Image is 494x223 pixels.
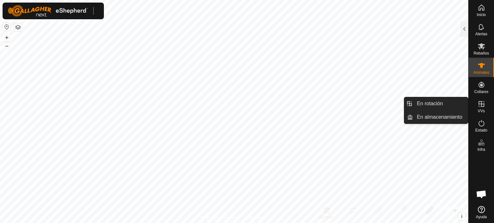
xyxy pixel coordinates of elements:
[473,51,489,56] font: Rebaños
[3,23,11,31] button: Restablecer Mapa
[475,32,487,36] font: Alertas
[404,111,468,124] li: En almacenamiento
[475,128,487,133] font: Estado
[461,214,462,219] font: i
[477,147,485,152] font: Infra
[477,13,486,17] font: Inicio
[14,23,22,31] button: Capas del Mapa
[469,203,494,221] a: Ayuda
[417,101,443,106] font: En rotación
[458,213,465,220] button: i
[5,34,9,41] font: +
[478,109,485,113] font: VVs
[417,114,462,120] font: En almacenamiento
[413,111,468,124] a: En almacenamiento
[201,215,238,220] a: Política de Privacidad
[473,70,489,75] font: Animales
[8,5,88,17] img: Logotipo de Gallagher
[201,215,238,220] font: Política de Privacidad
[3,42,11,50] button: –
[3,34,11,41] button: +
[246,215,267,220] a: Contáctenos
[5,42,8,49] font: –
[246,215,267,220] font: Contáctenos
[404,97,468,110] li: En rotación
[413,97,468,110] a: En rotación
[474,90,488,94] font: Collares
[472,184,491,204] div: Chat abierto
[476,215,487,219] font: Ayuda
